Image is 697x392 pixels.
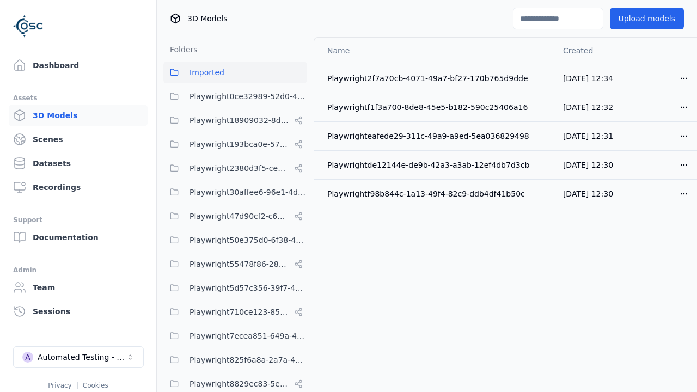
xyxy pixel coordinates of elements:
div: Support [13,213,143,226]
a: Recordings [9,176,148,198]
button: Playwright710ce123-85fd-4f8c-9759-23c3308d8830 [163,301,307,323]
div: Playwrightf98b844c-1a13-49f4-82c9-ddb4df41b50c [327,188,546,199]
div: Playwright2f7a70cb-4071-49a7-bf27-170b765d9dde [327,73,546,84]
span: [DATE] 12:30 [563,189,613,198]
span: [DATE] 12:32 [563,103,613,112]
span: [DATE] 12:31 [563,132,613,140]
button: Playwright7ecea851-649a-419a-985e-fcff41a98b20 [163,325,307,347]
span: [DATE] 12:34 [563,74,613,83]
div: Assets [13,91,143,105]
span: [DATE] 12:30 [563,161,613,169]
div: A [22,352,33,363]
th: Created [554,38,627,64]
a: Documentation [9,226,148,248]
div: Automated Testing - Playwright [38,352,126,363]
span: Playwright18909032-8d07-45c5-9c81-9eec75d0b16b [189,114,290,127]
h3: Folders [163,44,198,55]
button: Playwright50e375d0-6f38-48a7-96e0-b0dcfa24b72f [163,229,307,251]
div: Playwrightde12144e-de9b-42a3-a3ab-12ef4db7d3cb [327,160,546,170]
a: Scenes [9,128,148,150]
img: Logo [13,11,44,41]
button: Upload models [610,8,684,29]
a: Cookies [83,382,108,389]
button: Playwright5d57c356-39f7-47ed-9ab9-d0409ac6cddc [163,277,307,299]
a: Dashboard [9,54,148,76]
div: Playwrighteafede29-311c-49a9-a9ed-5ea036829498 [327,131,546,142]
button: Playwright825f6a8a-2a7a-425c-94f7-650318982f69 [163,349,307,371]
span: Playwright825f6a8a-2a7a-425c-94f7-650318982f69 [189,353,307,366]
a: Datasets [9,152,148,174]
button: Playwright0ce32989-52d0-45cf-b5b9-59d5033d313a [163,85,307,107]
span: Playwright8829ec83-5e68-4376-b984-049061a310ed [189,377,290,390]
span: Playwright47d90cf2-c635-4353-ba3b-5d4538945666 [189,210,290,223]
button: Playwright55478f86-28dc-49b8-8d1f-c7b13b14578c [163,253,307,275]
a: Privacy [48,382,71,389]
button: Playwright47d90cf2-c635-4353-ba3b-5d4538945666 [163,205,307,227]
a: Sessions [9,301,148,322]
th: Name [314,38,554,64]
span: 3D Models [187,13,227,24]
span: Playwright50e375d0-6f38-48a7-96e0-b0dcfa24b72f [189,234,307,247]
div: Playwrightf1f3a700-8de8-45e5-b182-590c25406a16 [327,102,546,113]
span: Playwright710ce123-85fd-4f8c-9759-23c3308d8830 [189,305,290,318]
span: Playwright193bca0e-57fa-418d-8ea9-45122e711dc7 [189,138,290,151]
button: Select a workspace [13,346,144,368]
a: Team [9,277,148,298]
span: Imported [189,66,224,79]
span: Playwright0ce32989-52d0-45cf-b5b9-59d5033d313a [189,90,307,103]
button: Playwright2380d3f5-cebf-494e-b965-66be4d67505e [163,157,307,179]
span: Playwright55478f86-28dc-49b8-8d1f-c7b13b14578c [189,258,290,271]
button: Playwright18909032-8d07-45c5-9c81-9eec75d0b16b [163,109,307,131]
div: Admin [13,264,143,277]
span: | [76,382,78,389]
span: Playwright5d57c356-39f7-47ed-9ab9-d0409ac6cddc [189,281,307,295]
span: Playwright7ecea851-649a-419a-985e-fcff41a98b20 [189,329,307,342]
a: 3D Models [9,105,148,126]
span: Playwright2380d3f5-cebf-494e-b965-66be4d67505e [189,162,290,175]
button: Playwright193bca0e-57fa-418d-8ea9-45122e711dc7 [163,133,307,155]
span: Playwright30affee6-96e1-4d57-8277-a684a3e180e5 [189,186,307,199]
button: Playwright30affee6-96e1-4d57-8277-a684a3e180e5 [163,181,307,203]
button: Imported [163,62,307,83]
